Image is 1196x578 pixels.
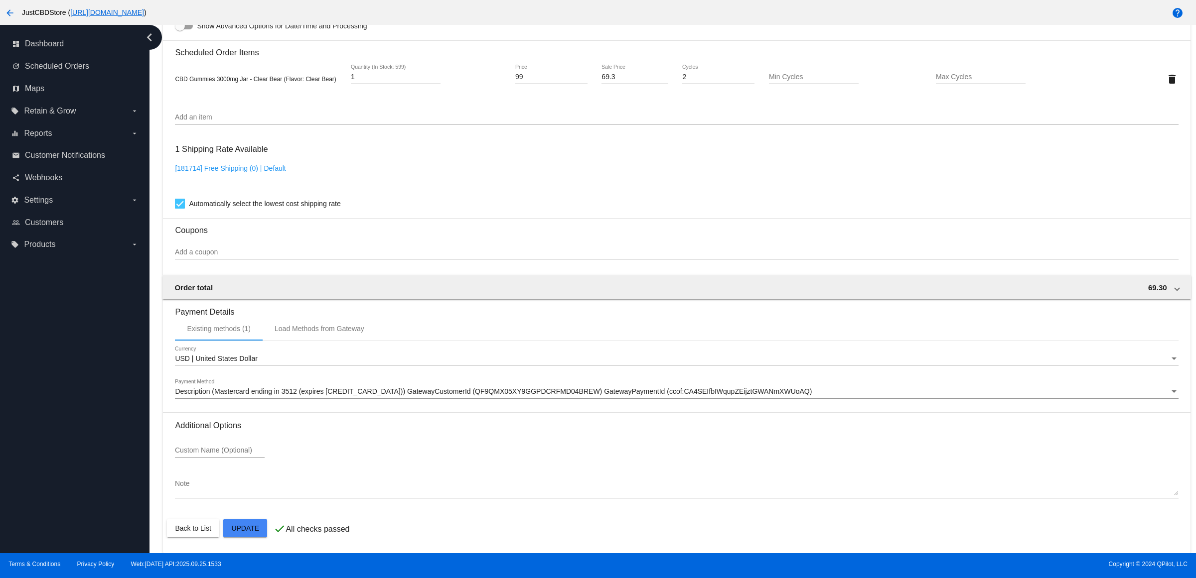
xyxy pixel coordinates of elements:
mat-icon: arrow_back [4,7,16,19]
a: update Scheduled Orders [12,58,139,74]
a: Terms & Conditions [8,561,60,568]
i: local_offer [11,107,19,115]
h3: Payment Details [175,300,1178,317]
mat-icon: delete [1166,73,1178,85]
span: Show Advanced Options for Date/Time and Processing [197,21,367,31]
a: Privacy Policy [77,561,115,568]
button: Back to List [167,519,219,537]
span: Copyright © 2024 QPilot, LLC [606,561,1188,568]
i: email [12,151,20,159]
span: Customer Notifications [25,151,105,160]
a: dashboard Dashboard [12,36,139,52]
i: settings [11,196,19,204]
a: map Maps [12,81,139,97]
input: Add a coupon [175,248,1178,256]
i: chevron_left [142,29,157,45]
i: equalizer [11,129,19,137]
i: local_offer [11,240,19,248]
span: Customers [25,218,63,227]
span: Description (Mastercard ending in 3512 (expires [CREDIT_CARD_DATA])) GatewayCustomerId (QF9QMX05X... [175,387,812,395]
input: Max Cycles [936,73,1026,81]
h3: Coupons [175,218,1178,235]
input: Quantity (In Stock: 599) [351,73,441,81]
h3: Additional Options [175,421,1178,430]
button: Update [223,519,267,537]
span: Dashboard [25,39,64,48]
span: JustCBDStore ( ) [22,8,147,16]
i: dashboard [12,40,20,48]
span: Products [24,240,55,249]
p: All checks passed [286,525,349,534]
span: Scheduled Orders [25,62,89,71]
i: arrow_drop_down [131,240,139,248]
i: update [12,62,20,70]
i: share [12,174,20,182]
h3: Scheduled Order Items [175,40,1178,57]
span: Automatically select the lowest cost shipping rate [189,198,340,210]
span: 69.30 [1148,283,1167,292]
mat-select: Currency [175,355,1178,363]
span: Back to List [175,524,211,532]
span: Settings [24,196,53,205]
h3: 1 Shipping Rate Available [175,138,268,160]
i: arrow_drop_down [131,196,139,204]
input: Custom Name (Optional) [175,447,265,455]
div: Existing methods (1) [187,325,251,333]
mat-select: Payment Method [175,388,1178,396]
span: Webhooks [25,173,62,182]
input: Min Cycles [769,73,859,81]
a: share Webhooks [12,170,139,186]
div: Load Methods from Gateway [275,325,364,333]
a: [URL][DOMAIN_NAME] [70,8,144,16]
input: Sale Price [601,73,668,81]
a: email Customer Notifications [12,147,139,163]
a: Web:[DATE] API:2025.09.25.1533 [131,561,221,568]
a: people_outline Customers [12,215,139,231]
span: Order total [174,283,213,292]
span: Reports [24,129,52,138]
i: arrow_drop_down [131,129,139,137]
i: map [12,85,20,93]
input: Cycles [682,73,754,81]
input: Price [515,73,588,81]
mat-icon: help [1172,7,1184,19]
span: Update [231,524,259,532]
i: people_outline [12,219,20,227]
span: CBD Gummies 3000mg Jar - Clear Bear (Flavor: Clear Bear) [175,76,336,83]
input: Add an item [175,114,1178,121]
span: USD | United States Dollar [175,354,257,362]
mat-icon: check [274,523,286,535]
mat-expansion-panel-header: Order total 69.30 [162,275,1191,299]
span: Retain & Grow [24,107,76,116]
span: Maps [25,84,44,93]
i: arrow_drop_down [131,107,139,115]
a: [181714] Free Shipping (0) | Default [175,164,286,172]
